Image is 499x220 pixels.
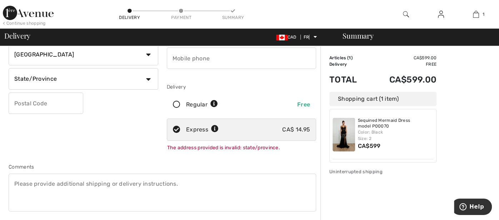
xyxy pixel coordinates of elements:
[349,55,351,60] font: 1
[329,169,383,174] font: Uninterrupted shipping
[389,75,436,85] font: CA$599.00
[483,12,484,17] font: 1
[288,35,296,40] font: CAD
[358,142,381,149] font: CA$599
[9,164,34,170] font: Comments
[282,126,310,133] font: CA$ 14.95
[167,47,316,69] input: Mobile phone
[297,101,310,108] font: Free
[338,95,399,102] font: Shopping cart (1 item)
[167,84,186,90] font: Delivery
[304,35,309,40] font: FR
[119,15,140,20] font: Delivery
[3,21,46,26] font: < Continue shopping
[358,118,410,129] font: Sequined Mermaid Dress model P00070
[276,35,288,40] img: Canadian Dollar
[171,15,191,20] font: Payment
[186,101,208,108] font: Regular
[358,130,383,135] font: Color: Black
[329,62,347,67] font: Delivery
[358,118,434,129] a: Sequined Mermaid Dress model P00070
[329,75,357,85] font: Total
[222,15,244,20] font: Summary
[413,55,436,60] font: CA$599.00
[186,126,208,133] font: Express
[454,199,492,216] iframe: Opens a widget where you can find more information
[426,62,436,67] font: Free
[343,31,373,40] font: Summary
[438,10,444,19] img: My information
[351,55,352,60] font: )
[3,6,54,20] img: 1st Avenue
[9,92,83,114] input: Postal Code
[358,136,371,141] font: Size: 2
[432,10,450,19] a: Log in
[403,10,409,19] img: research
[4,31,30,40] font: Delivery
[333,118,355,151] img: Sequined Mermaid Dress model P00070
[167,145,280,151] font: The address provided is invalid: state/province.
[329,55,349,60] font: Articles (
[459,10,493,19] a: 1
[473,10,479,19] img: My cart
